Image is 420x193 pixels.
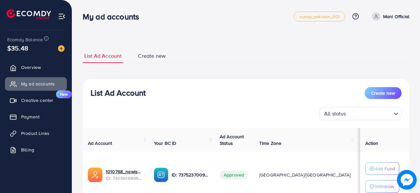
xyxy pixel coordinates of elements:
span: metap_pakistan_001 [299,15,340,19]
span: Product Links [21,130,49,137]
span: Overview [21,64,41,71]
button: Add Fund [365,162,399,175]
img: image [58,45,65,52]
p: Withdraw [375,182,394,190]
span: Ad Account [88,140,112,146]
a: My ad accounts [5,77,67,90]
h3: My ad accounts [83,12,144,21]
img: ic-ads-acc.e4c84228.svg [88,168,102,182]
a: Billing [5,143,67,156]
input: Search for option [348,108,391,118]
p: Add Fund [375,165,395,173]
img: image [397,170,417,190]
span: Your BC ID [154,140,177,146]
a: Mani Official [369,12,409,21]
span: Creative center [21,97,53,104]
img: menu [58,13,66,20]
span: $35.48 [7,43,28,53]
img: ic-ba-acc.ded83a64.svg [154,168,168,182]
span: [GEOGRAPHIC_DATA]/[GEOGRAPHIC_DATA] [259,172,351,178]
span: My ad accounts [21,80,55,87]
span: Ad Account Status [220,133,244,146]
a: Product Links [5,127,67,140]
span: Create new [371,90,395,96]
span: Time Zone [259,140,281,146]
span: Create new [138,52,166,60]
span: All status [323,109,348,118]
div: <span class='underline'>1010768_newishrat011_1724254562912</span></br>7405616896047104017 [106,168,143,182]
span: List Ad Account [84,52,122,60]
span: Approved [220,171,248,179]
img: logo [7,9,51,19]
span: Payment [21,113,40,120]
a: Overview [5,61,67,74]
div: Search for option [319,107,402,120]
a: 1010768_newishrat011_1724254562912 [106,168,143,175]
a: metap_pakistan_001 [294,12,345,21]
span: Ecomdy Balance [7,36,43,43]
a: Creative centerNew [5,94,67,107]
span: Action [365,140,378,146]
button: Withdraw [365,180,399,193]
a: Payment [5,110,67,123]
span: Billing [21,146,34,153]
span: ID: 7405616896047104017 [106,175,143,181]
h3: List Ad Account [91,88,146,98]
p: ID: 7375237009410899984 [172,171,209,179]
button: Create new [365,87,402,99]
p: Mani Official [383,13,409,20]
span: New [56,90,72,98]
